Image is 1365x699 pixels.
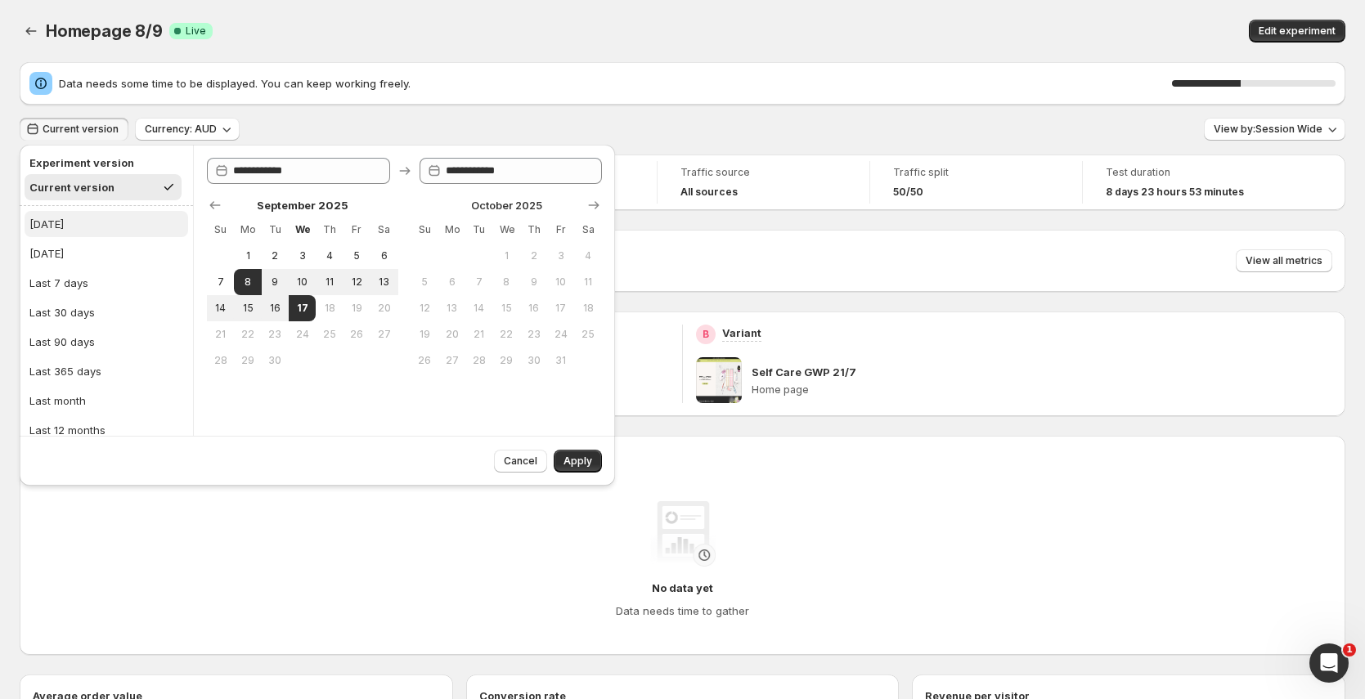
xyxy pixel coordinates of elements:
h2: Performance over time [33,449,1332,465]
span: Sa [377,223,391,236]
div: Current version [29,179,114,195]
button: Saturday September 13 2025 [370,269,397,295]
span: View by: Session Wide [1214,123,1322,136]
span: We [295,223,309,236]
button: Last 30 days [25,299,188,325]
button: Edit experiment [1249,20,1345,43]
button: Apply [554,450,602,473]
button: Tuesday October 14 2025 [465,295,492,321]
p: Self Care GWP 21/7 [752,364,856,380]
button: Tuesday September 9 2025 [262,269,289,295]
span: 29 [500,354,514,367]
th: Monday [234,217,261,243]
span: Sa [581,223,595,236]
button: Friday October 3 2025 [547,243,574,269]
span: 1 [240,249,254,262]
button: Monday October 13 2025 [438,295,465,321]
button: Last 365 days [25,358,188,384]
div: [DATE] [29,216,64,232]
a: Traffic sourceAll sources [680,164,846,200]
button: Sunday October 12 2025 [411,295,438,321]
button: Back [20,20,43,43]
span: 17 [554,302,568,315]
span: Tu [268,223,282,236]
button: Currency: AUD [135,118,240,141]
button: Cancel [494,450,547,473]
span: 17 [295,302,309,315]
span: 8 [240,276,254,289]
button: Saturday September 27 2025 [370,321,397,347]
button: Wednesday October 1 2025 [493,243,520,269]
span: 1 [1343,643,1356,656]
a: Test duration8 days 23 hours 53 minutes [1106,164,1273,200]
div: Last 7 days [29,275,88,291]
div: Last 90 days [29,334,95,350]
button: Monday September 1 2025 [234,243,261,269]
button: [DATE] [25,211,188,237]
span: 19 [350,302,364,315]
span: Current version [43,123,119,136]
span: 6 [377,249,391,262]
span: 15 [500,302,514,315]
span: View all metrics [1246,254,1322,267]
button: Wednesday October 8 2025 [493,269,520,295]
button: View all metrics [1236,249,1332,272]
button: Wednesday September 10 2025 [289,269,316,295]
span: 9 [527,276,541,289]
span: Live [186,25,206,38]
span: 20 [377,302,391,315]
th: Friday [547,217,574,243]
button: End of range Today Wednesday September 17 2025 [289,295,316,321]
button: Friday October 24 2025 [547,321,574,347]
span: 8 [500,276,514,289]
img: Self Care GWP 21/7 [696,357,742,403]
span: 8 days 23 hours 53 minutes [1106,186,1244,199]
button: Friday October 31 2025 [547,347,574,374]
button: Last month [25,388,188,414]
span: 50/50 [893,186,923,199]
span: 30 [527,354,541,367]
button: Sunday October 19 2025 [411,321,438,347]
button: Friday September 19 2025 [343,295,370,321]
span: 25 [581,328,595,341]
span: 21 [213,328,227,341]
h2: Experiment version [29,155,177,171]
button: Current version [20,118,128,141]
button: Tuesday October 21 2025 [465,321,492,347]
span: 21 [472,328,486,341]
button: Saturday September 6 2025 [370,243,397,269]
span: 1 [500,249,514,262]
span: 14 [213,302,227,315]
span: 10 [554,276,568,289]
span: Tu [472,223,486,236]
span: 5 [418,276,432,289]
button: Monday October 20 2025 [438,321,465,347]
button: Wednesday September 3 2025 [289,243,316,269]
th: Saturday [575,217,602,243]
span: 22 [240,328,254,341]
span: 18 [322,302,336,315]
button: Sunday September 14 2025 [207,295,234,321]
button: Tuesday September 23 2025 [262,321,289,347]
button: Friday September 12 2025 [343,269,370,295]
span: 15 [240,302,254,315]
button: Thursday October 30 2025 [520,347,547,374]
span: 23 [527,328,541,341]
p: Variant [722,325,761,341]
span: Th [527,223,541,236]
button: Show next month, November 2025 [582,194,605,217]
h4: Data needs time to gather [616,603,749,619]
button: Friday September 26 2025 [343,321,370,347]
iframe: Intercom live chat [1309,643,1349,683]
button: Tuesday October 28 2025 [465,347,492,374]
span: 13 [445,302,459,315]
span: 25 [322,328,336,341]
span: 4 [322,249,336,262]
img: No data yet [650,501,716,567]
button: Monday September 22 2025 [234,321,261,347]
span: 9 [268,276,282,289]
span: Homepage 8/9 [46,21,163,41]
div: [DATE] [29,245,64,262]
button: Thursday September 11 2025 [316,269,343,295]
th: Wednesday [289,217,316,243]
